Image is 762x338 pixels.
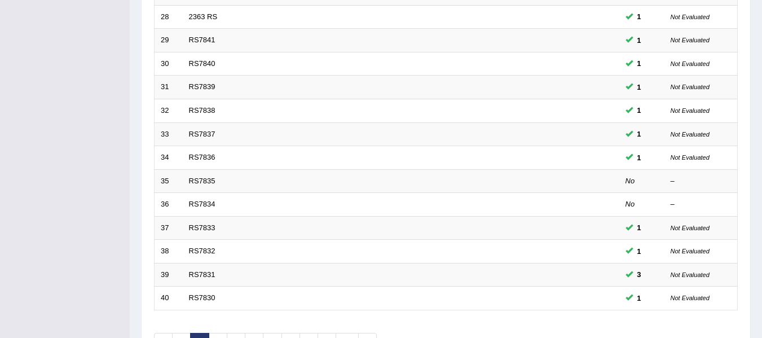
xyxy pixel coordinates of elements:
[189,59,215,68] a: RS7840
[155,169,183,193] td: 35
[626,177,635,185] em: No
[155,193,183,217] td: 36
[633,128,646,140] span: You can still take this question
[189,293,215,302] a: RS7830
[155,240,183,264] td: 38
[633,34,646,46] span: You can still take this question
[671,154,710,161] small: Not Evaluated
[189,247,215,255] a: RS7832
[671,176,732,187] div: –
[671,248,710,254] small: Not Evaluated
[155,99,183,122] td: 32
[155,29,183,52] td: 29
[633,222,646,234] span: You can still take this question
[189,106,215,115] a: RS7838
[671,60,710,67] small: Not Evaluated
[633,11,646,23] span: You can still take this question
[633,292,646,304] span: You can still take this question
[189,12,218,21] a: 2363 RS
[189,153,215,161] a: RS7836
[189,223,215,232] a: RS7833
[633,58,646,69] span: You can still take this question
[155,52,183,76] td: 30
[633,104,646,116] span: You can still take this question
[189,130,215,138] a: RS7837
[155,263,183,287] td: 39
[155,216,183,240] td: 37
[671,107,710,114] small: Not Evaluated
[671,271,710,278] small: Not Evaluated
[671,14,710,20] small: Not Evaluated
[189,270,215,279] a: RS7831
[671,225,710,231] small: Not Evaluated
[189,36,215,44] a: RS7841
[189,200,215,208] a: RS7834
[189,82,215,91] a: RS7839
[155,5,183,29] td: 28
[633,269,646,280] span: You can still take this question
[671,37,710,43] small: Not Evaluated
[633,81,646,93] span: You can still take this question
[671,199,732,210] div: –
[626,200,635,208] em: No
[155,76,183,99] td: 31
[671,295,710,301] small: Not Evaluated
[671,84,710,90] small: Not Evaluated
[633,245,646,257] span: You can still take this question
[189,177,215,185] a: RS7835
[155,122,183,146] td: 33
[155,146,183,170] td: 34
[633,152,646,164] span: You can still take this question
[155,287,183,310] td: 40
[671,131,710,138] small: Not Evaluated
